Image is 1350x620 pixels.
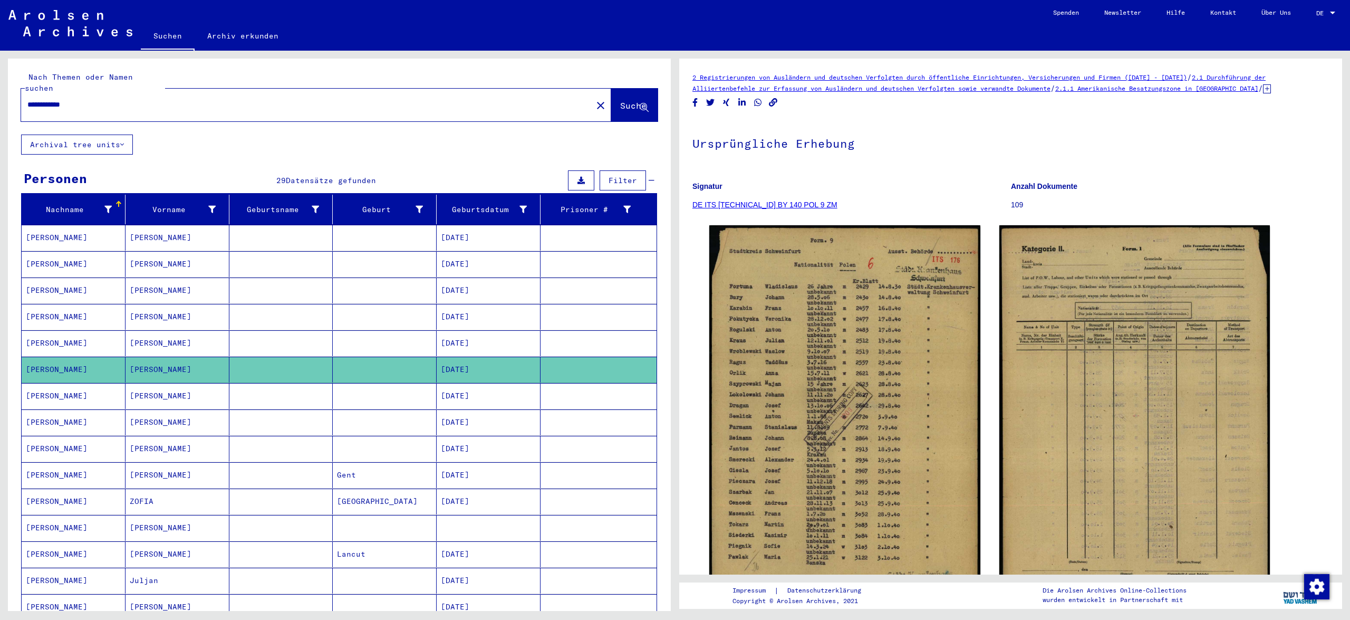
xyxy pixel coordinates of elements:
button: Clear [590,94,611,116]
mat-cell: [PERSON_NAME] [22,541,126,567]
mat-header-cell: Geburtsdatum [437,195,541,224]
a: 2 Registrierungen von Ausländern und deutschen Verfolgten durch öffentliche Einrichtungen, Versic... [692,73,1187,81]
img: yv_logo.png [1281,582,1320,608]
mat-cell: [PERSON_NAME] [126,515,229,541]
img: 002.jpg [999,225,1270,608]
div: Vorname [130,201,229,218]
div: Geburtsdatum [441,204,527,215]
mat-cell: [DATE] [437,330,541,356]
a: Impressum [732,585,774,596]
div: Prisoner # [545,201,644,218]
b: Anzahl Dokumente [1011,182,1077,190]
mat-cell: [PERSON_NAME] [126,357,229,383]
button: Share on Twitter [705,96,716,109]
mat-cell: [PERSON_NAME] [22,568,126,594]
mat-cell: [DATE] [437,225,541,251]
mat-cell: [PERSON_NAME] [22,251,126,277]
span: Suche [620,100,647,111]
mat-cell: [PERSON_NAME] [126,330,229,356]
mat-cell: [DATE] [437,568,541,594]
span: 29 [276,176,286,185]
mat-cell: [DATE] [437,594,541,620]
mat-cell: [PERSON_NAME] [126,594,229,620]
mat-cell: [PERSON_NAME] [22,462,126,488]
mat-cell: [PERSON_NAME] [126,409,229,435]
div: Nachname [26,204,112,215]
span: Datensätze gefunden [286,176,376,185]
mat-cell: [DATE] [437,462,541,488]
mat-cell: [PERSON_NAME] [126,436,229,462]
img: Arolsen_neg.svg [8,10,132,36]
button: Copy link [768,96,779,109]
mat-cell: [PERSON_NAME] [126,462,229,488]
div: Vorname [130,204,216,215]
mat-cell: [GEOGRAPHIC_DATA] [333,489,437,514]
mat-header-cell: Geburtsname [229,195,333,224]
mat-header-cell: Nachname [22,195,126,224]
mat-cell: [DATE] [437,489,541,514]
span: Filter [609,176,637,185]
mat-cell: [PERSON_NAME] [126,278,229,303]
mat-cell: [PERSON_NAME] [22,225,126,251]
mat-cell: [PERSON_NAME] [22,383,126,409]
div: Geburtsname [234,201,333,218]
mat-cell: [DATE] [437,409,541,435]
mat-cell: [PERSON_NAME] [22,357,126,383]
mat-cell: [PERSON_NAME] [126,251,229,277]
div: Geburtsdatum [441,201,540,218]
button: Share on WhatsApp [753,96,764,109]
button: Share on Facebook [690,96,701,109]
mat-cell: Lancut [333,541,437,567]
mat-icon: close [594,99,607,112]
div: Zustimmung ändern [1304,574,1329,599]
div: Personen [24,169,87,188]
mat-cell: [PERSON_NAME] [22,436,126,462]
mat-header-cell: Geburt‏ [333,195,437,224]
button: Share on LinkedIn [737,96,748,109]
mat-cell: Juljan [126,568,229,594]
mat-cell: [PERSON_NAME] [22,304,126,330]
mat-cell: [PERSON_NAME] [126,304,229,330]
mat-cell: ZOFIA [126,489,229,514]
span: DE [1316,9,1328,17]
mat-cell: Gent [333,462,437,488]
h1: Ursprüngliche Erhebung [692,119,1329,166]
b: Signatur [692,182,722,190]
mat-cell: [PERSON_NAME] [126,225,229,251]
div: Nachname [26,201,125,218]
button: Archival tree units [21,135,133,155]
mat-cell: [DATE] [437,357,541,383]
span: / [1258,83,1263,93]
mat-cell: [PERSON_NAME] [22,515,126,541]
mat-cell: [DATE] [437,278,541,303]
img: Zustimmung ändern [1304,574,1329,599]
div: Geburtsname [234,204,320,215]
a: 2.1.1 Amerikanische Besatzungszone in [GEOGRAPHIC_DATA] [1055,84,1258,92]
a: Archiv erkunden [195,23,291,49]
div: Geburt‏ [337,204,423,215]
span: / [1187,72,1192,82]
mat-cell: [PERSON_NAME] [22,489,126,514]
mat-label: Nach Themen oder Namen suchen [25,72,133,93]
a: DE ITS [TECHNICAL_ID] BY 140 POL 9 ZM [692,201,837,209]
div: | [732,585,874,596]
mat-cell: [PERSON_NAME] [22,330,126,356]
mat-cell: [DATE] [437,436,541,462]
p: Copyright © Arolsen Archives, 2021 [732,596,874,606]
mat-cell: [PERSON_NAME] [126,541,229,567]
mat-cell: [DATE] [437,304,541,330]
mat-cell: [PERSON_NAME] [22,594,126,620]
mat-cell: [DATE] [437,383,541,409]
mat-header-cell: Vorname [126,195,229,224]
mat-cell: [PERSON_NAME] [22,409,126,435]
p: 109 [1011,199,1329,211]
div: Geburt‏ [337,201,436,218]
a: Datenschutzerklärung [779,585,874,596]
mat-header-cell: Prisoner # [541,195,657,224]
button: Filter [600,170,646,190]
mat-cell: [PERSON_NAME] [22,278,126,303]
p: wurden entwickelt in Partnerschaft mit [1043,595,1187,605]
div: Prisoner # [545,204,631,215]
button: Suche [611,89,658,121]
mat-cell: [DATE] [437,251,541,277]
